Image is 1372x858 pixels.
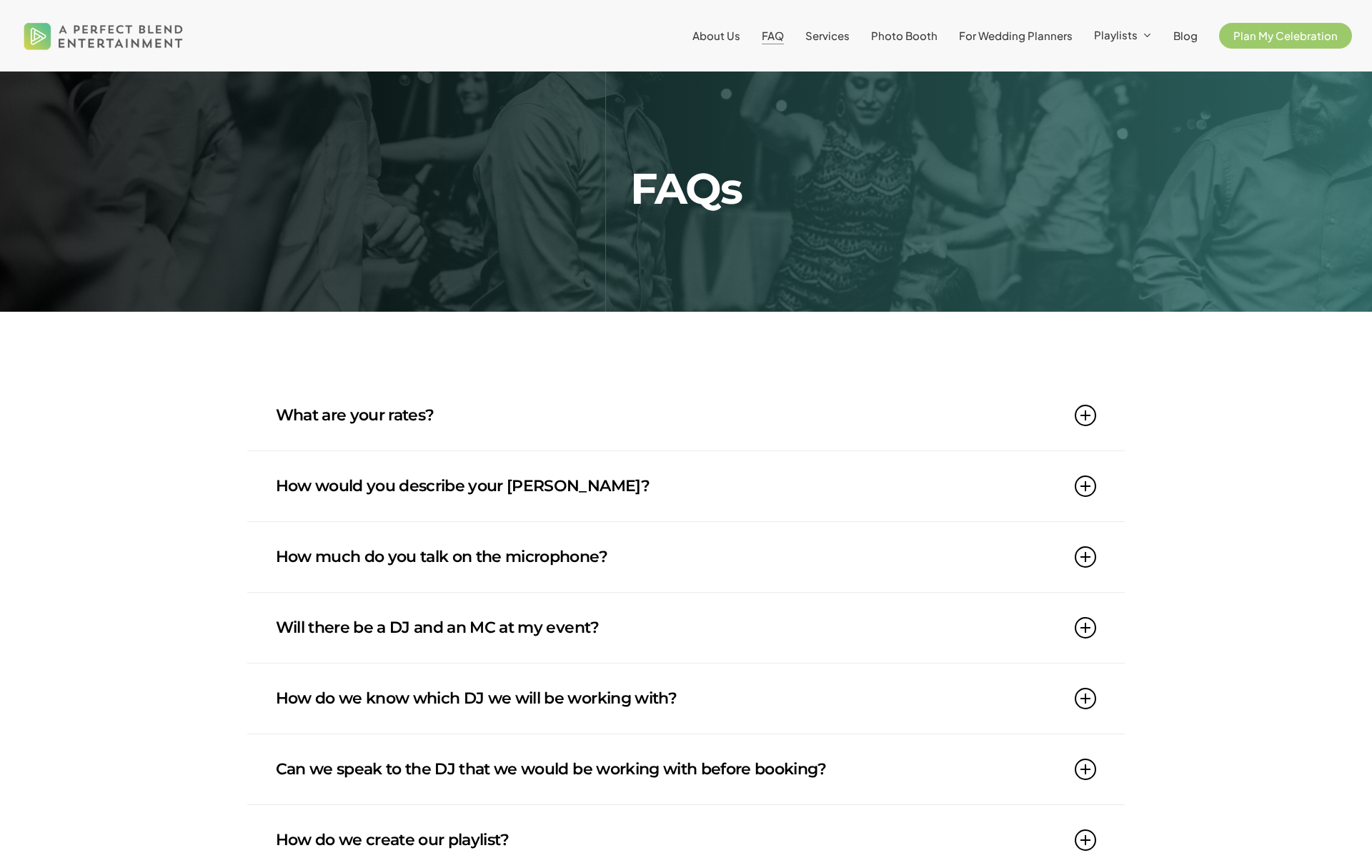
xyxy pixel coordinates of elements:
[1173,29,1198,42] span: Blog
[762,29,784,42] span: FAQ
[1233,29,1338,42] span: Plan My Celebration
[276,380,1097,450] a: What are your rates?
[1173,30,1198,41] a: Blog
[692,29,740,42] span: About Us
[276,664,1097,734] a: How do we know which DJ we will be working with?
[276,451,1097,521] a: How would you describe your [PERSON_NAME]?
[1094,29,1152,42] a: Playlists
[959,29,1073,42] span: For Wedding Planners
[871,30,938,41] a: Photo Booth
[805,29,850,42] span: Services
[276,593,1097,663] a: Will there be a DJ and an MC at my event?
[276,522,1097,592] a: How much do you talk on the microphone?
[805,30,850,41] a: Services
[20,10,187,61] img: A Perfect Blend Entertainment
[871,29,938,42] span: Photo Booth
[692,30,740,41] a: About Us
[762,30,784,41] a: FAQ
[1219,30,1352,41] a: Plan My Celebration
[959,30,1073,41] a: For Wedding Planners
[1094,28,1138,41] span: Playlists
[327,167,1044,210] h2: FAQs
[276,734,1097,804] a: Can we speak to the DJ that we would be working with before booking?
